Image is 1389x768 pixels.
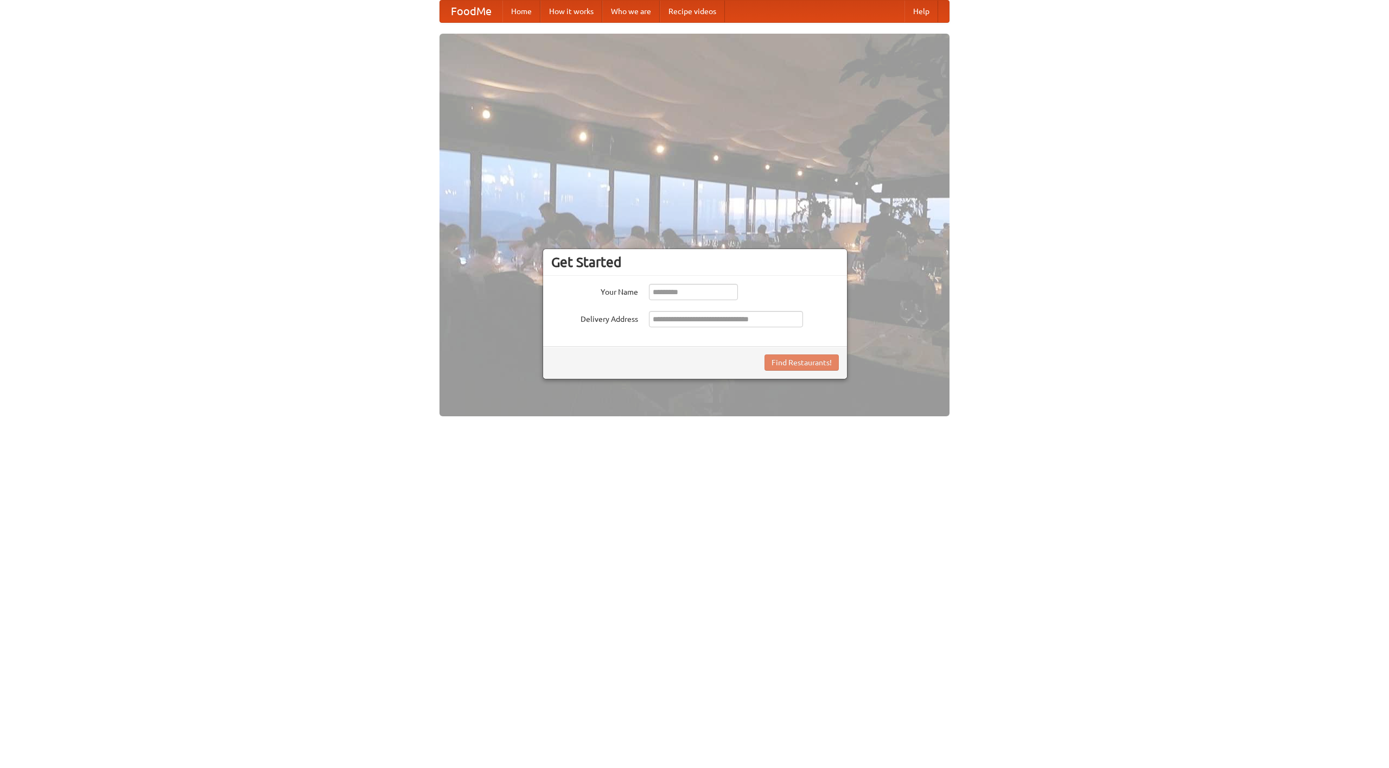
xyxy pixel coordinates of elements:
a: Recipe videos [660,1,725,22]
a: Help [904,1,938,22]
label: Delivery Address [551,311,638,325]
button: Find Restaurants! [764,354,839,371]
a: Home [502,1,540,22]
a: Who we are [602,1,660,22]
h3: Get Started [551,254,839,270]
a: FoodMe [440,1,502,22]
label: Your Name [551,284,638,297]
a: How it works [540,1,602,22]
